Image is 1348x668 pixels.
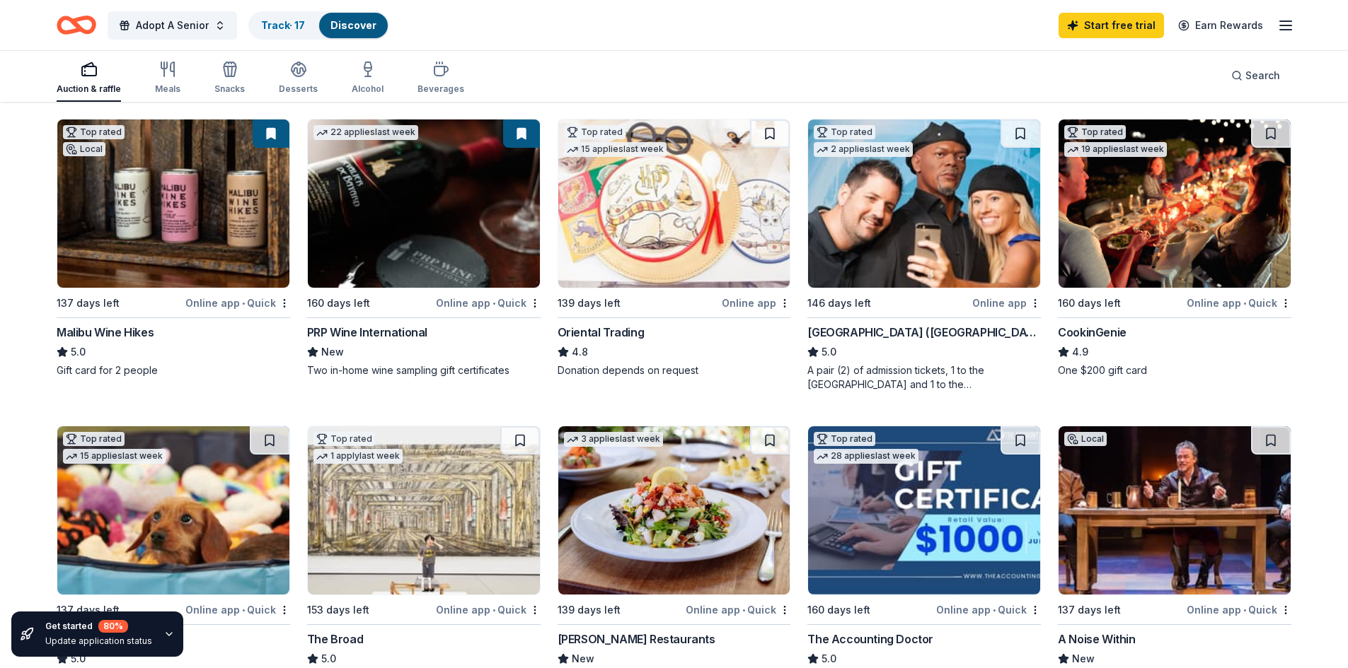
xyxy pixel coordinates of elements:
span: • [1243,298,1246,309]
img: Image for The Accounting Doctor [808,426,1040,594]
a: Image for Malibu Wine HikesTop ratedLocal137 days leftOnline app•QuickMalibu Wine Hikes5.0Gift ca... [57,119,290,377]
img: Image for Hollywood Wax Museum (Hollywood) [808,119,1040,288]
span: New [572,650,594,667]
div: Malibu Wine Hikes [57,324,154,341]
div: Online app Quick [1187,294,1291,312]
div: Desserts [279,83,318,95]
button: Beverages [417,55,464,102]
span: • [492,604,495,616]
div: [GEOGRAPHIC_DATA] ([GEOGRAPHIC_DATA]) [807,324,1041,341]
a: Earn Rewards [1170,13,1272,38]
div: Snacks [214,83,245,95]
img: Image for Malibu Wine Hikes [57,119,289,288]
span: • [242,604,245,616]
a: Home [57,8,96,42]
div: 28 applies last week [814,449,918,464]
div: 160 days left [1058,295,1121,312]
span: • [993,604,996,616]
div: CookinGenie [1058,324,1127,341]
span: 4.8 [572,344,588,361]
span: • [492,298,495,309]
img: Image for The Broad [308,426,540,594]
div: A Noise Within [1058,631,1135,648]
a: Track· 17 [261,19,305,31]
span: • [742,604,745,616]
img: Image for PRP Wine International [308,119,540,288]
button: Desserts [279,55,318,102]
span: New [321,344,344,361]
div: Top rated [814,125,875,139]
div: 137 days left [1058,602,1121,619]
div: 3 applies last week [564,432,663,447]
div: 153 days left [307,602,369,619]
div: Online app [972,294,1041,312]
div: Oriental Trading [558,324,645,341]
div: The Accounting Doctor [807,631,933,648]
div: Online app Quick [185,294,290,312]
div: Auction & raffle [57,83,121,95]
div: One $200 gift card [1058,363,1291,377]
span: • [1243,604,1246,616]
div: 22 applies last week [313,125,418,140]
div: Online app [722,294,790,312]
div: Online app Quick [686,601,790,619]
span: • [242,298,245,309]
div: Online app Quick [1187,601,1291,619]
div: Online app Quick [936,601,1041,619]
div: Local [1064,432,1107,446]
div: Top rated [564,125,626,139]
div: 146 days left [807,295,871,312]
div: Top rated [313,432,375,446]
div: The Broad [307,631,363,648]
img: Image for CookinGenie [1059,119,1291,288]
a: Start free trial [1059,13,1164,38]
a: Discover [330,19,376,31]
div: Meals [155,83,180,95]
a: Image for Oriental TradingTop rated15 applieslast week139 days leftOnline appOriental Trading4.8D... [558,119,791,377]
div: 80 % [98,620,128,633]
button: Snacks [214,55,245,102]
img: Image for BarkBox [57,426,289,594]
div: Beverages [417,83,464,95]
button: Search [1220,61,1291,90]
div: Top rated [63,125,125,139]
button: Meals [155,55,180,102]
div: Online app Quick [436,601,541,619]
span: 5.0 [321,650,336,667]
div: Top rated [63,432,125,446]
div: 2 applies last week [814,142,913,157]
div: 160 days left [307,295,370,312]
span: Adopt A Senior [136,17,209,34]
img: Image for Oriental Trading [558,119,790,288]
div: Gift card for 2 people [57,363,290,377]
span: Search [1245,67,1280,84]
div: Two in-home wine sampling gift certificates [307,363,541,377]
div: 1 apply last week [313,449,403,464]
div: 15 applies last week [564,142,667,157]
div: Top rated [1064,125,1126,139]
a: Image for PRP Wine International22 applieslast week160 days leftOnline app•QuickPRP Wine Internat... [307,119,541,377]
a: Image for Hollywood Wax Museum (Hollywood)Top rated2 applieslast week146 days leftOnline app[GEOG... [807,119,1041,392]
div: 139 days left [558,602,621,619]
div: 139 days left [558,295,621,312]
span: 5.0 [822,344,836,361]
div: 15 applies last week [63,449,166,464]
span: 5.0 [822,650,836,667]
div: Top rated [814,432,875,446]
button: Track· 17Discover [248,11,389,40]
div: 19 applies last week [1064,142,1167,157]
img: Image for Cameron Mitchell Restaurants [558,426,790,594]
a: Image for CookinGenieTop rated19 applieslast week160 days leftOnline app•QuickCookinGenie4.9One $... [1058,119,1291,377]
button: Auction & raffle [57,55,121,102]
span: 4.9 [1072,344,1088,361]
div: [PERSON_NAME] Restaurants [558,631,715,648]
div: Get started [45,620,152,633]
div: Alcohol [352,83,384,95]
button: Adopt A Senior [108,11,237,40]
div: Update application status [45,635,152,647]
span: New [1072,650,1095,667]
div: Online app Quick [436,294,541,312]
div: 137 days left [57,295,120,312]
div: Donation depends on request [558,363,791,377]
button: Alcohol [352,55,384,102]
